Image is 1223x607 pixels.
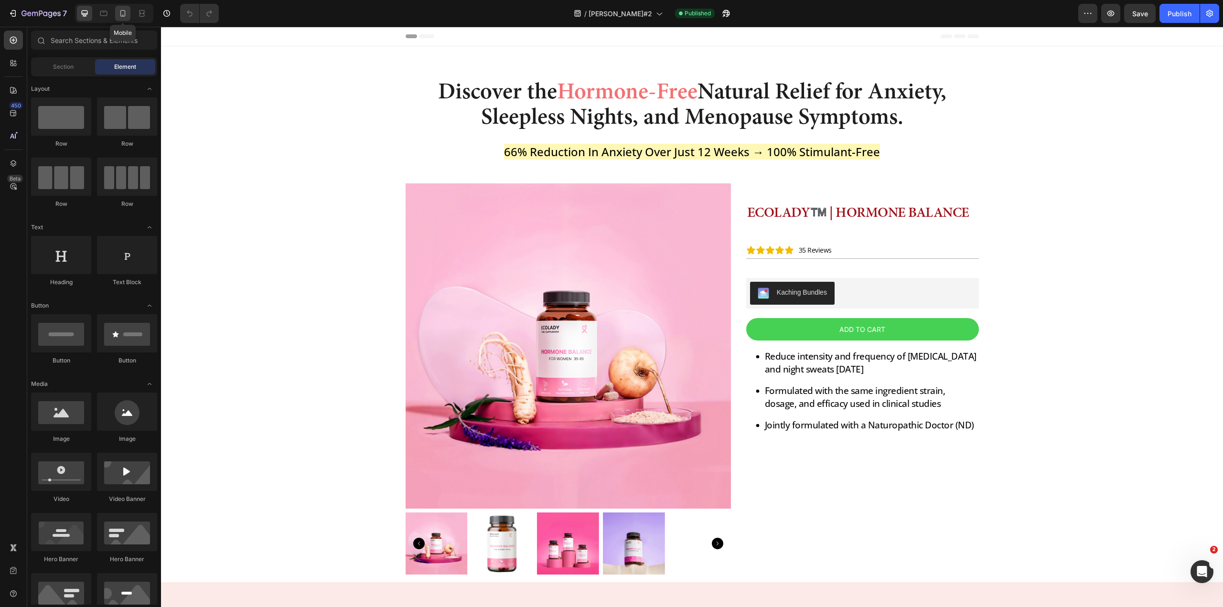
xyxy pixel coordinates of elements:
p: Formulated with the same ingredient strain, dosage, and efficacy used in clinical studies [604,358,816,383]
div: Video [31,495,91,503]
div: Hero Banner [31,555,91,564]
span: Save [1132,10,1148,18]
span: 2 [1210,546,1218,554]
span: Section [53,63,74,71]
div: Button [31,356,91,365]
span: Button [31,301,49,310]
h2: ECOLADY™️ | HORMONE BALANCE [585,176,818,198]
div: Beta [7,175,23,182]
iframe: Intercom live chat [1191,560,1213,583]
div: Hero Banner [97,555,157,564]
div: Text Block [97,278,157,287]
div: Row [31,200,91,208]
input: Search Sections & Elements [31,31,157,50]
h2: Discover the Natural Relief for Anxiety, Sleepless Nights, and Menopause Symptoms. [245,53,818,106]
iframe: Design area [161,27,1223,607]
div: Row [97,200,157,208]
button: Kaching Bundles [589,255,674,278]
p: 7 [63,8,67,19]
div: Button [97,356,157,365]
div: Publish [1168,9,1191,19]
button: Carousel Back Arrow [252,511,264,522]
span: Media [31,380,48,388]
span: Layout [31,85,50,93]
div: Kaching Bundles [616,261,666,271]
span: Element [114,63,136,71]
button: Publish [1159,4,1200,23]
p: Jointly formulated with a Naturopathic Doctor (ND) [604,392,816,405]
div: Add to cart [678,298,724,308]
button: Carousel Next Arrow [551,511,562,522]
span: [PERSON_NAME]#2 [589,9,652,19]
span: Published [685,9,711,18]
img: KachingBundles.png [597,261,608,272]
div: Undo/Redo [180,4,219,23]
div: 450 [9,102,23,109]
span: Toggle open [142,298,157,313]
div: Video Banner [97,495,157,503]
div: Row [31,139,91,148]
button: Add to cart [585,291,818,314]
span: 66% Reduction In Anxiety Over Just 12 Weeks → 100% Stimulant-Free [343,117,719,133]
div: Image [31,435,91,443]
p: 35 Reviews [638,218,671,229]
span: Text [31,223,43,232]
button: 7 [4,4,71,23]
span: Hormone-Free [396,55,536,78]
div: Image [97,435,157,443]
button: Save [1124,4,1156,23]
div: Heading [31,278,91,287]
span: Toggle open [142,220,157,235]
span: Toggle open [142,81,157,96]
p: Reduce intensity and frequency of [MEDICAL_DATA] and night sweats [DATE] [604,323,816,349]
span: Toggle open [142,376,157,392]
div: Row [97,139,157,148]
span: / [584,9,587,19]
